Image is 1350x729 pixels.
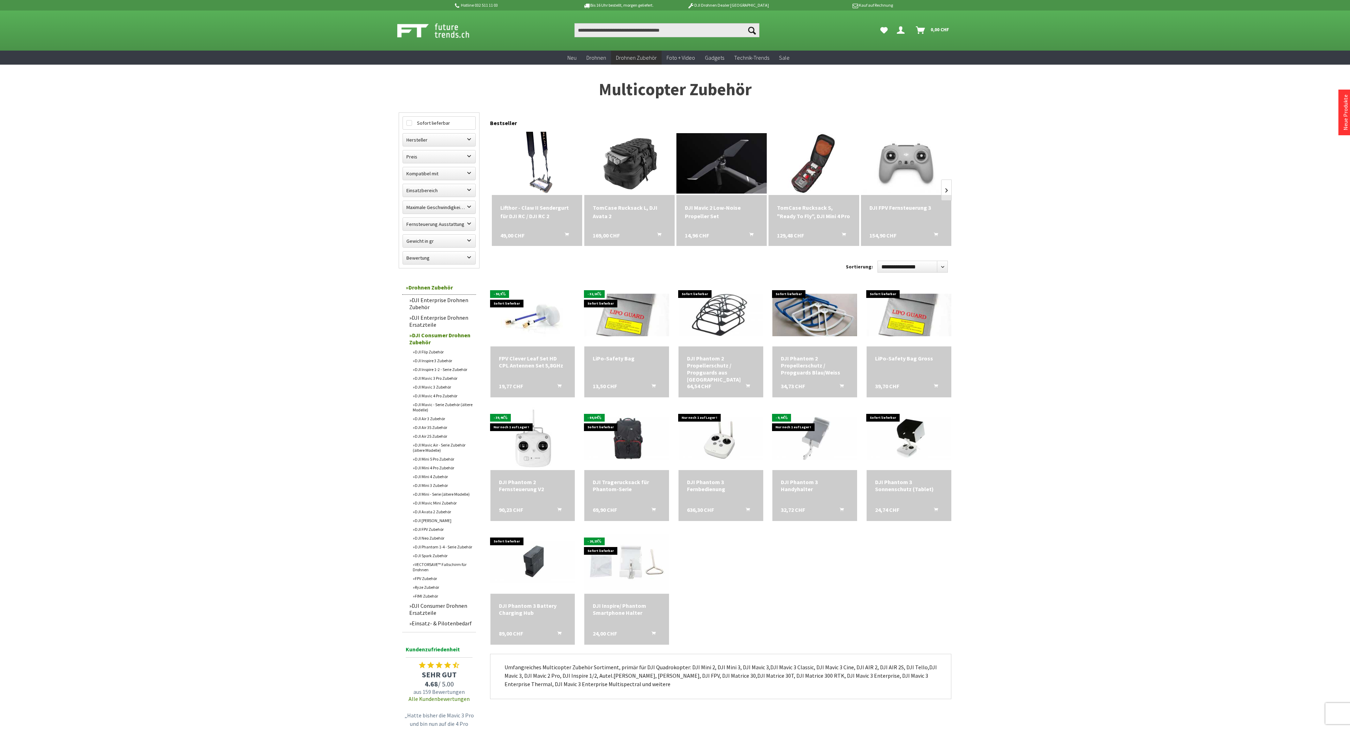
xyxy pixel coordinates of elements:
div: DJI Phantom 2 Fernsteuerung V2 [499,479,567,493]
a: TomCase Rucksack L, DJI Avata 2 169,00 CHF In den Warenkorb [593,203,666,220]
label: Hersteller [403,134,475,146]
a: Neu [562,51,581,65]
a: DJI FPV Zubehör [409,525,476,534]
a: TomCase Rucksack S, "Ready To Fly", DJI Mini 4 Pro 129,48 CHF In den Warenkorb [777,203,850,220]
a: Neue Produkte [1342,95,1349,130]
button: In den Warenkorb [649,231,666,240]
img: DJI Mavic 2 Low-Noise Propeller Set [676,133,767,193]
a: DJI Enterprise Drohnen Ersatzteile [406,312,476,330]
label: Preis [403,150,475,163]
label: Sortierung: [846,261,873,272]
img: DJI Phantom 3 Handyhalter [772,417,857,460]
span: / 5.00 [402,679,476,688]
button: In den Warenkorb [549,383,566,392]
a: LiPo-Safety Bag Gross 39,70 CHF In den Warenkorb [875,355,943,362]
a: Sale [774,51,795,65]
a: DJI Phantom 3 Sonnenschutz (Tablet) 24,74 CHF In den Warenkorb [875,479,943,493]
label: Gewicht in gr [403,235,475,247]
button: Suchen [745,23,759,37]
button: In den Warenkorb [549,506,566,515]
button: In den Warenkorb [833,231,850,240]
a: DJI Mini 5 Pro Zubehör [409,455,476,463]
img: DJI Phantom 2 Fernsteuerung V2 [501,407,564,470]
img: LiPo-Safety Bag Gross [867,294,951,336]
img: TomCase Rucksack S, "Ready To Fly", DJI Mini 4 Pro [782,132,846,195]
a: DJI Flip Zubehör [409,347,476,356]
div: DJI Tragerucksack für Phantom-Serie [593,479,661,493]
a: DJI Mini - Serie (ältere Modelle) [409,490,476,499]
p: Umfangreiches Multicopter Zubehör Sortiment, primär für DJI Quadrokopter: DJI Mini 2, DJI Mini 3,... [504,663,937,688]
span: Sale [779,54,790,61]
button: In den Warenkorb [737,506,754,515]
div: DJI Inspire/ Phantom Smartphone Halter [593,602,661,616]
div: DJI FPV Fernsteuerung 3 [869,203,943,212]
a: DJI Spark Zubehör [409,551,476,560]
a: Drohnen [581,51,611,65]
a: DJI Mavic 3 Pro Zubehör [409,374,476,383]
div: DJI Phantom 3 Battery Charging Hub [499,602,567,616]
a: DJI Air 2S Zubehör [409,432,476,441]
div: Lifthor - Claw II Sendergurt für DJI RC / DJI RC 2 [500,203,574,220]
a: Drohnen Zubehör [402,280,476,295]
a: Warenkorb [913,23,953,37]
div: DJI Mavic 2 Low-Noise Propeller Set [685,203,758,220]
span: 64,54 CHF [687,383,711,390]
a: Ryze Zubehör [409,583,476,592]
a: DJI Mavic 4 Pro Zubehör [409,391,476,400]
a: DJI Mavic - Serie Zubehör (ältere Modelle) [409,400,476,414]
a: Meine Favoriten [877,23,891,37]
label: Fernsteuerung Ausstattung [403,218,475,230]
span: 19,77 CHF [499,383,523,390]
span: 49,00 CHF [500,231,525,240]
a: Gadgets [700,51,729,65]
div: TomCase Rucksack L, DJI Avata 2 [593,203,666,220]
a: DJI Enterprise Drohnen Zubehör [406,295,476,312]
a: Dein Konto [894,23,910,37]
a: DJI Air 3 Zubehör [409,414,476,423]
span: SEHR GUT [402,670,476,679]
a: DJI Mavic Mini Zubehör [409,499,476,507]
div: DJI Phantom 3 Sonnenschutz (Tablet) [875,479,943,493]
p: Bis 16 Uhr bestellt, morgen geliefert. [563,1,673,9]
a: FPV Clever Leaf Set HD CPL Antennen Set 5,8GHz 19,77 CHF In den Warenkorb [499,355,567,369]
div: DJI Phantom 3 Handyhalter [781,479,849,493]
button: In den Warenkorb [925,383,942,392]
p: DJI Drohnen Dealer [GEOGRAPHIC_DATA] [673,1,783,9]
img: Shop Futuretrends - zur Startseite wechseln [397,22,485,39]
a: VECTORSAVE™ Fallschirm für Drohnen [409,560,476,574]
button: In den Warenkorb [925,506,942,515]
img: DJI FPV Fernsteuerung 3 [861,133,951,193]
label: Einsatzbereich [403,184,475,197]
input: Produkt, Marke, Kategorie, EAN, Artikelnummer… [574,23,759,37]
p: Hotline 032 511 11 03 [454,1,563,9]
img: DJI Phantom 3 Battery Charging Hub [490,541,575,583]
button: In den Warenkorb [549,630,566,639]
span: 0,00 CHF [931,24,949,35]
a: DJI Consumer Drohnen Ersatzteile [406,600,476,618]
button: In den Warenkorb [643,506,660,515]
span: 34,73 CHF [781,383,805,390]
a: DJI Inspire/ Phantom Smartphone Halter 24,00 CHF In den Warenkorb [593,602,661,616]
a: Alle Kundenbewertungen [409,695,470,702]
span: 24,00 CHF [593,630,617,637]
span: Drohnen Zubehör [616,54,657,61]
button: In den Warenkorb [831,506,848,515]
label: Bewertung [403,252,475,264]
a: DJI [PERSON_NAME] [409,516,476,525]
button: In den Warenkorb [643,630,660,639]
label: Sofort lieferbar [403,117,475,129]
span: Kundenzufriedenheit [406,645,472,658]
div: TomCase Rucksack S, "Ready To Fly", DJI Mini 4 Pro [777,203,850,220]
button: In den Warenkorb [831,383,848,392]
a: FPV Zubehör [409,574,476,583]
span: 636,30 CHF [687,506,714,513]
span: 169,00 CHF [593,231,620,240]
span: 14,96 CHF [685,231,709,240]
span: 32,72 CHF [781,506,805,513]
a: Lifthor - Claw II Sendergurt für DJI RC / DJI RC 2 49,00 CHF In den Warenkorb [500,203,574,220]
a: Einsatz- & Pilotenbedarf [406,618,476,629]
span: 24,74 CHF [875,506,899,513]
img: DJI Inspire/ Phantom Smartphone Halter [584,534,669,591]
span: 4.68 [425,679,438,688]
